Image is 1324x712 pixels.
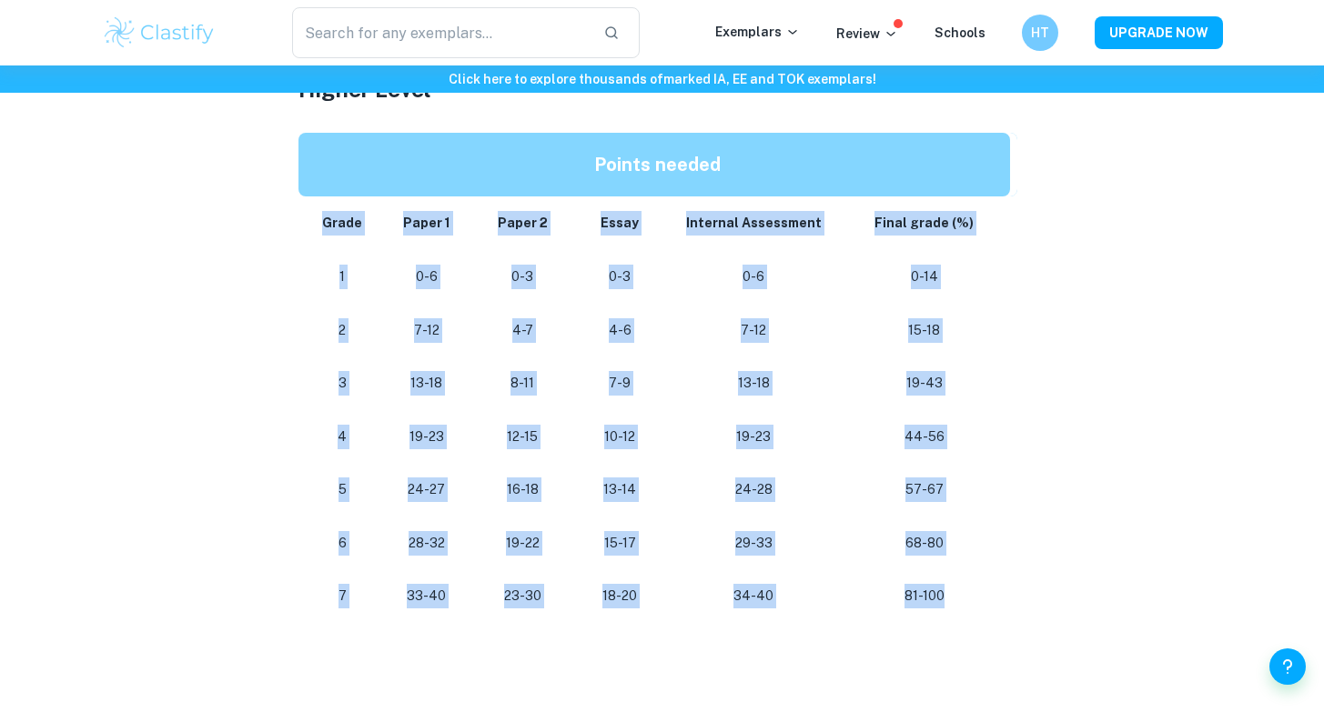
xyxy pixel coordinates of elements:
p: 34-40 [683,584,824,608]
strong: Paper 2 [498,216,548,230]
p: 0-3 [489,265,557,289]
button: HT [1022,15,1058,51]
p: 29-33 [683,531,824,556]
p: 19-23 [394,425,460,449]
p: 12-15 [489,425,557,449]
p: 7-12 [683,318,824,343]
strong: Points needed [594,154,721,175]
p: 4 [320,425,366,449]
p: 7-9 [585,371,654,396]
p: 23-30 [489,584,557,608]
p: 7-12 [394,318,460,343]
p: 44-56 [853,425,995,449]
p: 81-100 [853,584,995,608]
h6: HT [1029,23,1050,43]
p: 6 [320,531,366,556]
p: 15-17 [585,531,654,556]
a: Schools [935,25,985,40]
p: 0-14 [853,265,995,289]
p: 1 [320,265,366,289]
p: 16-18 [489,477,557,502]
p: 4-6 [585,318,654,343]
p: 28-32 [394,531,460,556]
p: 0-6 [683,265,824,289]
strong: Grade [322,216,362,230]
p: 0-3 [585,265,654,289]
strong: Essay [601,216,639,230]
p: 10-12 [585,425,654,449]
p: 2 [320,318,366,343]
p: 3 [320,371,366,396]
img: Clastify logo [102,15,217,51]
p: 13-18 [683,371,824,396]
p: Exemplars [715,22,800,42]
p: 13-14 [585,477,654,502]
p: 33-40 [394,584,460,608]
p: Review [836,24,898,44]
p: 19-23 [683,425,824,449]
p: 7 [320,584,366,608]
button: Help and Feedback [1269,648,1306,685]
p: 18-20 [585,584,654,608]
p: 15-18 [853,318,995,343]
p: 0-6 [394,265,460,289]
button: UPGRADE NOW [1095,16,1223,49]
p: 4-7 [489,318,557,343]
p: 19-22 [489,531,557,556]
strong: Final grade (%) [874,216,974,230]
p: 8-11 [489,371,557,396]
p: 24-27 [394,477,460,502]
p: 19-43 [853,371,995,396]
h6: Click here to explore thousands of marked IA, EE and TOK exemplars ! [4,69,1320,89]
input: Search for any exemplars... [292,7,590,58]
p: 5 [320,477,366,502]
strong: Internal Assessment [686,216,822,230]
p: 24-28 [683,477,824,502]
p: 57-67 [853,477,995,502]
strong: Paper 1 [403,216,450,230]
p: 13-18 [394,371,460,396]
p: 68-80 [853,531,995,556]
